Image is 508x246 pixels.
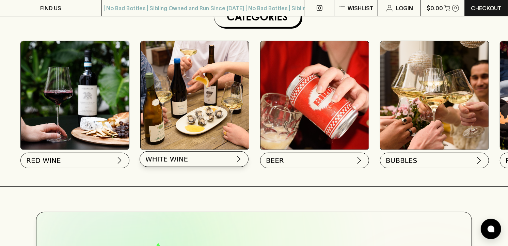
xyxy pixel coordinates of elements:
button: BUBBLES [380,153,489,168]
img: chevron-right.svg [475,156,483,165]
span: RED WINE [26,156,61,165]
p: FIND US [40,4,61,12]
img: 2022_Festive_Campaign_INSTA-16 1 [380,41,489,150]
img: chevron-right.svg [235,155,243,163]
button: RED WINE [20,153,129,168]
p: $0.00 [427,4,443,12]
img: chevron-right.svg [355,156,363,165]
p: Checkout [471,4,502,12]
img: BIRRA_GOOD-TIMES_INSTA-2 1/optimise?auth=Mjk3MjY0ODMzMw__ [260,41,369,150]
span: BUBBLES [386,156,417,165]
p: Login [396,4,413,12]
p: Wishlist [348,4,374,12]
p: 0 [454,6,457,10]
img: Red Wine Tasting [21,41,129,150]
img: chevron-right.svg [115,156,124,165]
button: BEER [260,153,369,168]
img: optimise [141,41,249,150]
span: WHITE WINE [145,154,188,164]
span: BEER [266,156,284,165]
img: bubble-icon [488,226,494,232]
button: WHITE WINE [140,151,249,167]
h1: Categories [217,9,298,24]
